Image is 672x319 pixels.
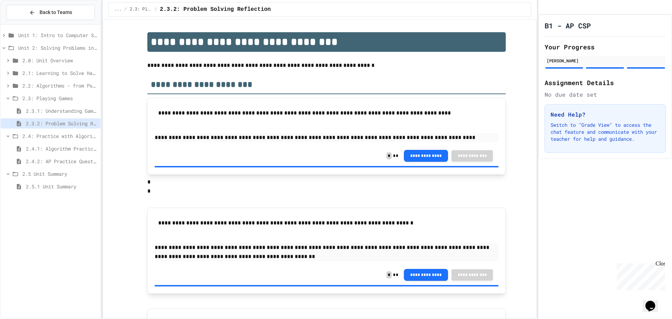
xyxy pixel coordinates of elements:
span: 2.3.1: Understanding Games with Flowcharts [26,107,98,115]
span: / [155,7,157,12]
span: 2.3: Playing Games [22,95,98,102]
div: [PERSON_NAME] [547,57,664,64]
span: 2.3: Playing Games [130,7,152,12]
span: Back to Teams [40,9,72,16]
span: 2.1: Learning to Solve Hard Problems [22,69,98,77]
div: Chat with us now!Close [3,3,48,44]
div: No due date set [545,90,666,99]
span: ... [114,7,122,12]
span: 2.2: Algorithms - from Pseudocode to Flowcharts [22,82,98,89]
span: 2.3.2: Problem Solving Reflection [160,5,271,14]
button: Back to Teams [6,5,95,20]
span: 2.4: Practice with Algorithms [22,132,98,140]
span: 2.5.1 Unit Summary [26,183,98,190]
h1: B1 - AP CSP [545,21,591,30]
p: Switch to "Grade View" to access the chat feature and communicate with your teacher for help and ... [551,122,660,143]
h3: Need Help? [551,110,660,119]
span: Unit 1: Intro to Computer Science [18,32,98,39]
iframe: chat widget [614,261,665,290]
span: 2.3.2: Problem Solving Reflection [26,120,98,127]
iframe: chat widget [643,291,665,312]
span: 2.4.2: AP Practice Questions [26,158,98,165]
span: / [124,7,127,12]
span: 2.0: Unit Overview [22,57,98,64]
h2: Your Progress [545,42,666,52]
span: Unit 2: Solving Problems in Computer Science [18,44,98,51]
span: 2.5 Unit Summary [22,170,98,178]
h2: Assignment Details [545,78,666,88]
span: 2.4.1: Algorithm Practice Exercises [26,145,98,152]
